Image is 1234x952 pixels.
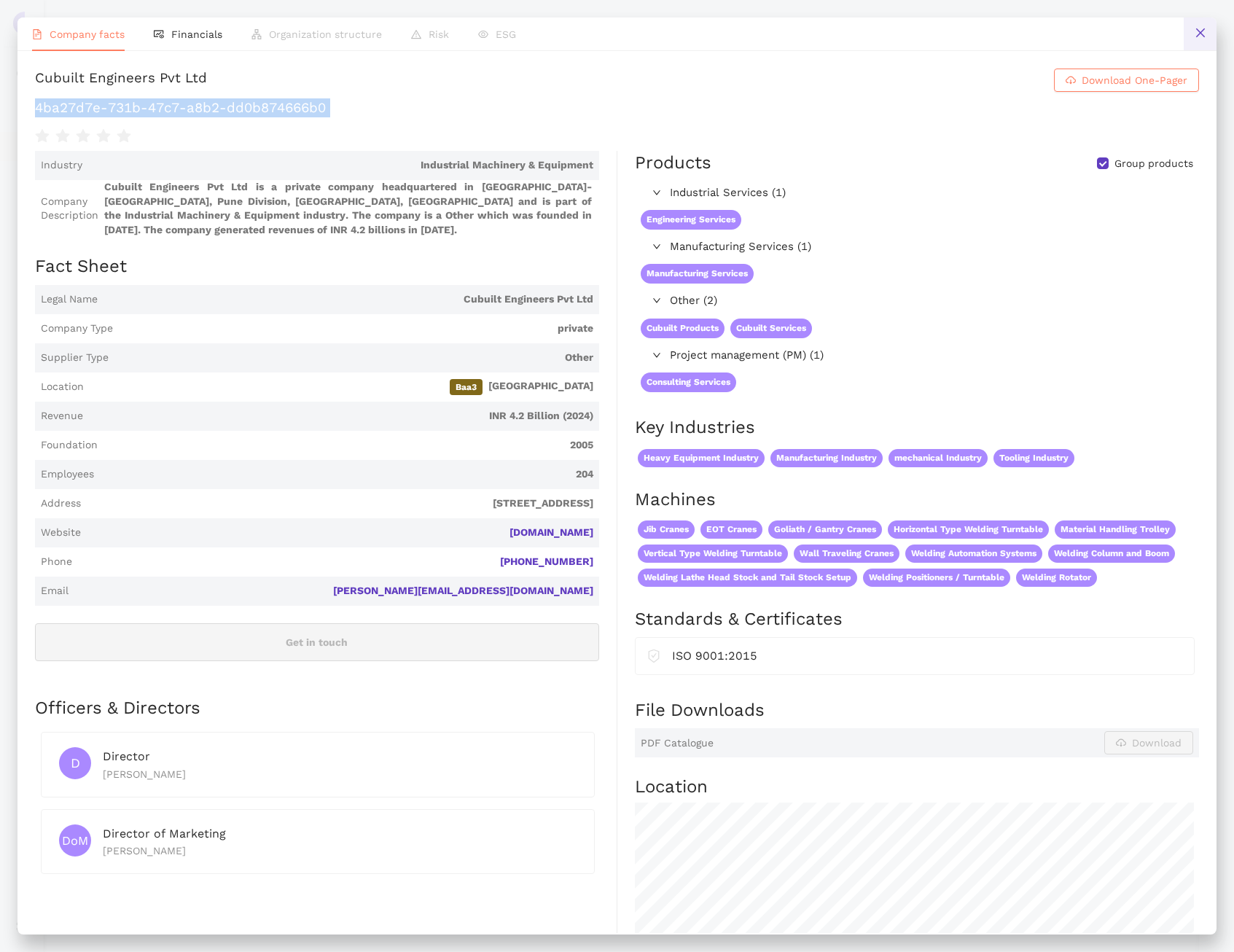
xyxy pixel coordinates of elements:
span: Legal Name [41,292,98,307]
span: star [35,129,50,144]
div: Project management (PM) (1) [635,344,829,367]
span: Manufacturing Services [641,264,754,284]
span: Material Handling Trolley [1055,520,1176,539]
span: Cubuilt Products [641,319,725,338]
span: 204 [100,467,593,482]
span: DoM [62,825,88,855]
span: Welding Column and Boom [1048,545,1175,563]
h2: Machines [635,488,1199,512]
span: [STREET_ADDRESS] [87,496,593,511]
span: star [55,129,70,144]
span: Location [41,380,84,394]
div: ISO 9001:2015 [672,647,1182,665]
span: Welding Rotator [1016,569,1097,587]
button: close [1184,17,1217,50]
span: Director [103,749,150,763]
span: Heavy Equipment Industry [638,449,765,467]
span: Goliath / Gantry Cranes [768,520,882,539]
span: Welding Lathe Head Stock and Tail Stock Setup [638,569,857,587]
div: [PERSON_NAME] [103,843,577,859]
span: Group products [1109,157,1199,171]
button: cloud-downloadDownload One-Pager [1054,69,1199,92]
span: Industrial Machinery & Equipment [88,158,593,173]
span: Cubuilt Engineers Pvt Ltd is a private company headquartered in [GEOGRAPHIC_DATA]-[GEOGRAPHIC_DAT... [104,180,593,237]
span: Jib Cranes [638,520,695,539]
span: Project management (PM) (1) [670,347,824,364]
div: Cubuilt Engineers Pvt Ltd [35,69,207,92]
span: right [652,296,661,305]
span: Company Type [41,321,113,336]
h2: Officers & Directors [35,696,599,721]
span: close [1195,27,1206,39]
span: star [76,129,90,144]
span: Foundation [41,438,98,453]
span: Industry [41,158,82,173]
span: star [117,129,131,144]
span: Industrial Services (1) [670,184,824,202]
div: [PERSON_NAME] [103,766,577,782]
span: Wall Traveling Cranes [794,545,899,563]
span: Manufacturing Services (1) [670,238,824,256]
span: right [652,351,661,359]
span: Address [41,496,81,511]
span: Download One-Pager [1082,72,1187,88]
div: Products [635,151,711,176]
span: Company facts [50,28,125,40]
h1: 4ba27d7e-731b-47c7-a8b2-dd0b874666b0 [35,98,1199,117]
span: warning [411,29,421,39]
span: Risk [429,28,449,40]
span: 2005 [104,438,593,453]
span: INR 4.2 Billion (2024) [89,409,593,424]
h2: Key Industries [635,415,1199,440]
span: private [119,321,593,336]
h2: Standards & Certificates [635,607,1199,632]
span: Phone [41,555,72,569]
span: Financials [171,28,222,40]
span: Organization structure [269,28,382,40]
span: Tooling Industry [993,449,1074,467]
span: safety-certificate [647,647,660,663]
span: Baa3 [450,379,483,395]
span: Welding Automation Systems [905,545,1042,563]
div: Other (2) [635,289,829,313]
span: right [652,242,661,251]
span: D [71,747,80,779]
span: eye [478,29,488,39]
span: PDF Catalogue [641,736,714,751]
div: Manufacturing Services (1) [635,235,829,259]
span: Email [41,584,69,598]
div: Industrial Services (1) [635,182,829,205]
span: [GEOGRAPHIC_DATA] [90,379,593,395]
span: star [96,129,111,144]
span: ESG [496,28,516,40]
span: Welding Positioners / Turntable [863,569,1010,587]
span: Company Description [41,195,98,223]
h2: Location [635,775,1199,800]
span: cloud-download [1066,75,1076,87]
span: Horizontal Type Welding Turntable [888,520,1049,539]
span: Employees [41,467,94,482]
span: Other [114,351,593,365]
span: Revenue [41,409,83,424]
span: right [652,188,661,197]
span: apartment [251,29,262,39]
span: Website [41,526,81,540]
span: Manufacturing Industry [770,449,883,467]
span: Director of Marketing [103,827,226,840]
span: Cubuilt Services [730,319,812,338]
span: Cubuilt Engineers Pvt Ltd [104,292,593,307]
span: EOT Cranes [700,520,762,539]
h2: Fact Sheet [35,254,599,279]
span: fund-view [154,29,164,39]
span: Other (2) [670,292,824,310]
span: Vertical Type Welding Turntable [638,545,788,563]
h2: File Downloads [635,698,1199,723]
span: Engineering Services [641,210,741,230]
span: Supplier Type [41,351,109,365]
span: mechanical Industry [889,449,988,467]
span: Consulting Services [641,372,736,392]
